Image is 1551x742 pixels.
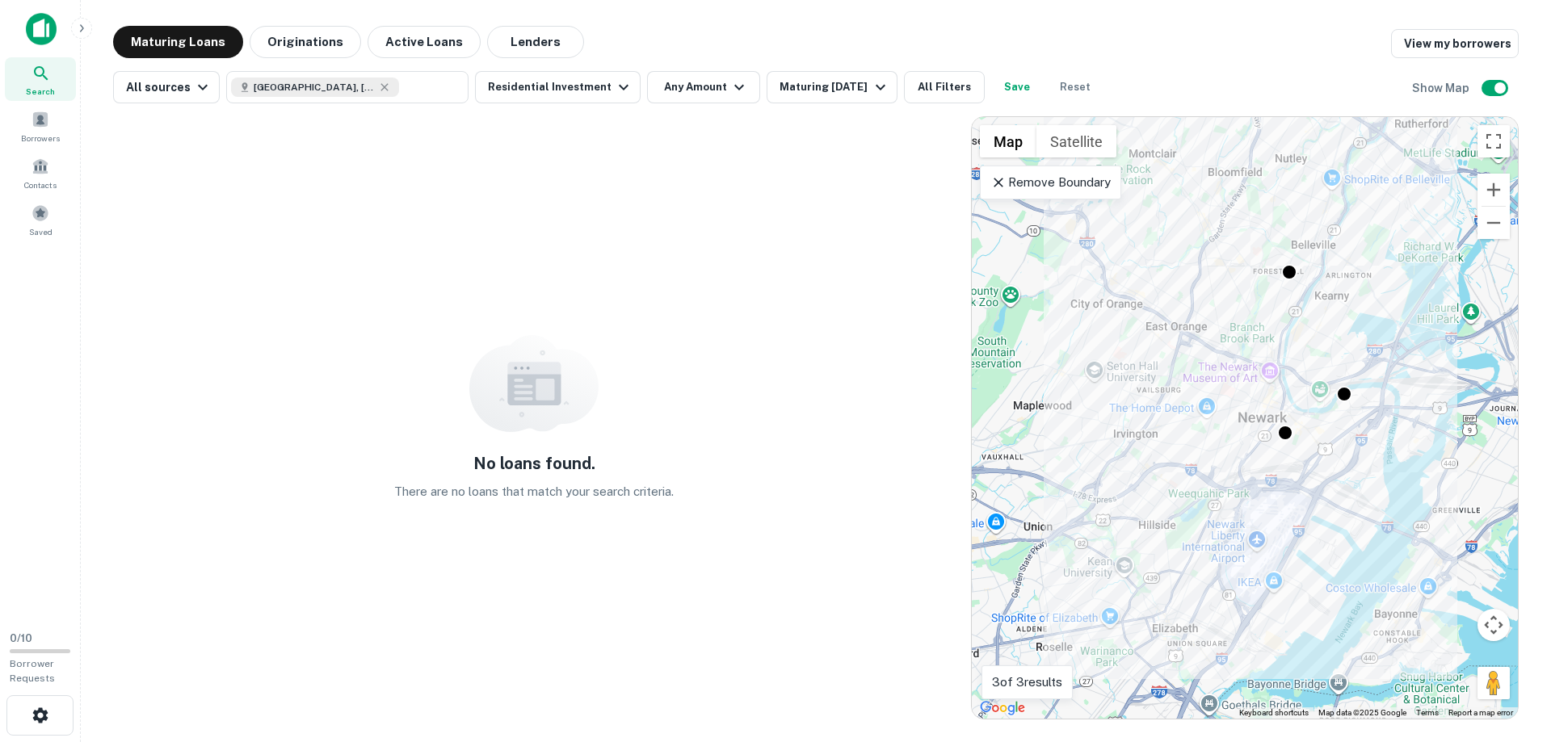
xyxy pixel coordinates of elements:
button: Map camera controls [1477,609,1510,641]
button: All Filters [904,71,985,103]
img: Google [976,698,1029,719]
iframe: Chat Widget [1470,613,1551,690]
h6: Show Map [1412,79,1472,97]
span: [GEOGRAPHIC_DATA], [GEOGRAPHIC_DATA], [GEOGRAPHIC_DATA] [254,80,375,94]
p: There are no loans that match your search criteria. [394,482,674,501]
div: 0 0 [972,117,1518,719]
span: Borrowers [21,132,60,145]
h5: No loans found. [473,451,595,476]
button: Active Loans [368,26,481,58]
button: Lenders [487,26,584,58]
img: capitalize-icon.png [26,13,57,45]
a: Terms [1416,708,1439,717]
img: empty content [469,335,599,432]
a: Open this area in Google Maps (opens a new window) [976,698,1029,719]
button: Show satellite imagery [1036,125,1116,157]
button: Reset [1049,71,1101,103]
button: Originations [250,26,361,58]
a: Contacts [5,151,76,195]
a: Borrowers [5,104,76,148]
button: Any Amount [647,71,760,103]
button: Show street map [980,125,1036,157]
span: 0 / 10 [10,632,32,644]
button: Zoom out [1477,207,1510,239]
a: Report a map error [1448,708,1513,717]
a: Saved [5,198,76,241]
span: Borrower Requests [10,658,55,684]
button: Save your search to get updates of matches that match your search criteria. [991,71,1043,103]
button: Maturing [DATE] [767,71,897,103]
a: Search [5,57,76,101]
button: Residential Investment [475,71,641,103]
a: View my borrowers [1391,29,1519,58]
div: Maturing [DATE] [780,78,889,97]
button: Toggle fullscreen view [1477,125,1510,157]
span: Map data ©2025 Google [1318,708,1406,717]
button: Keyboard shortcuts [1239,707,1309,719]
span: Search [26,85,55,98]
span: Contacts [24,178,57,191]
div: All sources [126,78,212,97]
button: All sources [113,71,220,103]
span: Saved [29,225,53,238]
button: Zoom in [1477,174,1510,206]
p: Remove Boundary [990,173,1111,192]
p: 3 of 3 results [992,673,1062,692]
button: Maturing Loans [113,26,243,58]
